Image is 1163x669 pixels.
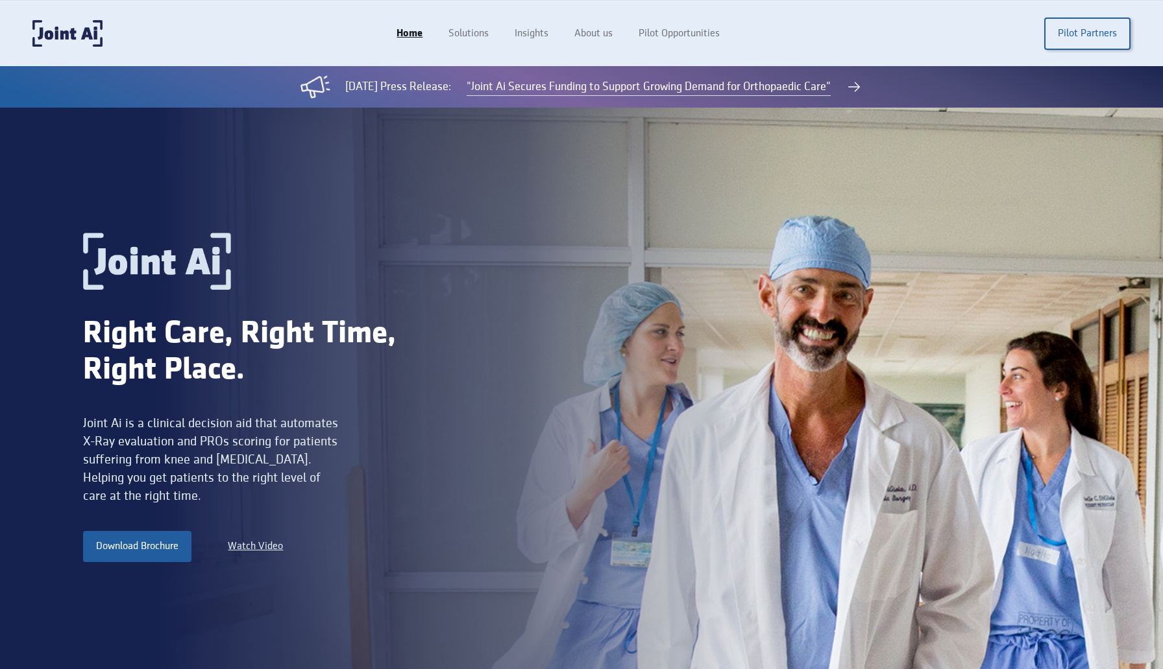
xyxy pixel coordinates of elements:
a: Pilot Partners [1044,18,1131,50]
a: "Joint Ai Secures Funding to Support Growing Demand for Orthopaedic Care" [467,78,831,96]
div: Joint Ai is a clinical decision aid that automates X-Ray evaluation and PROs scoring for patients... [83,414,342,505]
a: Home [384,21,435,46]
a: Insights [502,21,561,46]
a: Pilot Opportunities [626,21,733,46]
a: Watch Video [228,539,283,554]
a: Solutions [435,21,502,46]
a: home [32,20,103,47]
a: Download Brochure [83,531,191,562]
a: About us [561,21,626,46]
div: [DATE] Press Release: [345,78,451,95]
div: Right Care, Right Time, Right Place. [83,316,453,388]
